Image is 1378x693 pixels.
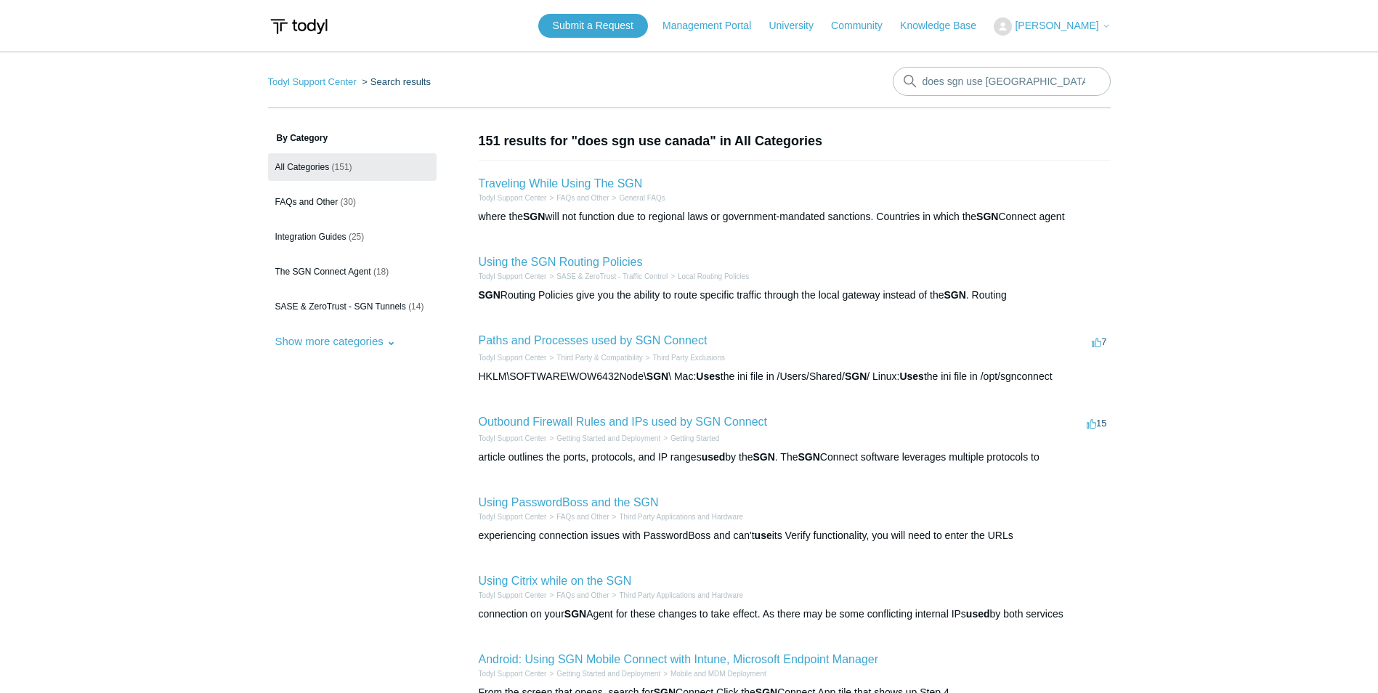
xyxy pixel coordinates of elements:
img: Todyl Support Center Help Center home page [268,13,330,40]
span: (30) [341,197,356,207]
a: Management Portal [662,18,766,33]
a: Todyl Support Center [479,591,547,599]
a: Todyl Support Center [479,354,547,362]
a: Third Party Applications and Hardware [619,513,743,521]
em: SGN [976,211,998,222]
input: Search [893,67,1111,96]
button: [PERSON_NAME] [994,17,1110,36]
div: article outlines the ports, protocols, and IP ranges by the . The Connect software leverages mult... [479,450,1111,465]
a: Todyl Support Center [479,513,547,521]
a: FAQs and Other [556,513,609,521]
li: Todyl Support Center [479,352,547,363]
span: 7 [1092,336,1106,347]
a: Getting Started and Deployment [556,434,660,442]
li: Third Party Exclusions [643,352,725,363]
em: Uses [899,370,923,382]
li: Getting Started and Deployment [546,668,660,679]
a: Submit a Request [538,14,648,38]
a: Community [831,18,897,33]
li: General FAQs [609,192,665,203]
a: Getting Started [670,434,719,442]
span: 15 [1087,418,1106,429]
a: University [769,18,827,33]
span: SASE & ZeroTrust - SGN Tunnels [275,301,406,312]
span: (18) [373,267,389,277]
li: SASE & ZeroTrust - Traffic Control [546,271,668,282]
span: All Categories [275,162,330,172]
span: (151) [332,162,352,172]
em: SGN [798,451,819,463]
li: Todyl Support Center [268,76,360,87]
li: Todyl Support Center [479,271,547,282]
a: Using Citrix while on the SGN [479,575,632,587]
li: Local Routing Policies [668,271,749,282]
li: Third Party & Compatibility [546,352,642,363]
em: SGN [944,289,966,301]
div: experiencing connection issues with PasswordBoss and can't its Verify functionality, you will nee... [479,528,1111,543]
em: SGN [564,608,586,620]
a: Todyl Support Center [479,194,547,202]
a: Android: Using SGN Mobile Connect with Intune, Microsoft Endpoint Manager [479,653,879,665]
li: Getting Started [660,433,719,444]
li: Third Party Applications and Hardware [609,511,743,522]
a: Using PasswordBoss and the SGN [479,496,659,508]
li: FAQs and Other [546,590,609,601]
a: Integration Guides (25) [268,223,437,251]
a: SASE & ZeroTrust - Traffic Control [556,272,668,280]
a: General FAQs [619,194,665,202]
li: Mobile and MDM Deployment [660,668,766,679]
span: Integration Guides [275,232,346,242]
h1: 151 results for "does sgn use canada" in All Categories [479,131,1111,151]
em: SGN [523,211,545,222]
a: Todyl Support Center [479,434,547,442]
span: The SGN Connect Agent [275,267,371,277]
a: All Categories (151) [268,153,437,181]
a: Local Routing Policies [678,272,749,280]
em: SGN [647,370,668,382]
div: HKLM\SOFTWARE\WOW6432Node\ \ Mac: the ini file in /Users/Shared/ / Linux: the ini file in /opt/sg... [479,369,1111,384]
li: Search results [359,76,431,87]
li: Todyl Support Center [479,192,547,203]
h3: By Category [268,131,437,145]
a: Todyl Support Center [479,272,547,280]
span: (14) [408,301,423,312]
li: Todyl Support Center [479,433,547,444]
a: The SGN Connect Agent (18) [268,258,437,285]
div: connection on your Agent for these changes to take effect. As there may be some conflicting inter... [479,607,1111,622]
button: Show more categories [268,328,403,354]
a: Todyl Support Center [268,76,357,87]
a: Paths and Processes used by SGN Connect [479,334,708,346]
a: Mobile and MDM Deployment [670,670,766,678]
a: SASE & ZeroTrust - SGN Tunnels (14) [268,293,437,320]
em: used [966,608,990,620]
a: Knowledge Base [900,18,991,33]
a: Third Party & Compatibility [556,354,642,362]
span: FAQs and Other [275,197,339,207]
div: where the will not function due to regional laws or government-mandated sanctions. Countries in w... [479,209,1111,224]
li: Getting Started and Deployment [546,433,660,444]
span: (25) [349,232,364,242]
em: SGN [845,370,867,382]
li: FAQs and Other [546,192,609,203]
a: Third Party Exclusions [653,354,725,362]
em: SGN [753,451,774,463]
em: SGN [479,289,500,301]
a: Todyl Support Center [479,670,547,678]
em: used [702,451,726,463]
li: FAQs and Other [546,511,609,522]
li: Todyl Support Center [479,590,547,601]
a: Third Party Applications and Hardware [619,591,743,599]
li: Todyl Support Center [479,668,547,679]
a: Getting Started and Deployment [556,670,660,678]
a: Using the SGN Routing Policies [479,256,643,268]
div: Routing Policies give you the ability to route specific traffic through the local gateway instead... [479,288,1111,303]
a: FAQs and Other (30) [268,188,437,216]
em: use [755,530,772,541]
a: FAQs and Other [556,194,609,202]
li: Todyl Support Center [479,511,547,522]
a: Outbound Firewall Rules and IPs used by SGN Connect [479,416,768,428]
em: Uses [696,370,720,382]
a: Traveling While Using The SGN [479,177,643,190]
li: Third Party Applications and Hardware [609,590,743,601]
span: [PERSON_NAME] [1015,20,1098,31]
